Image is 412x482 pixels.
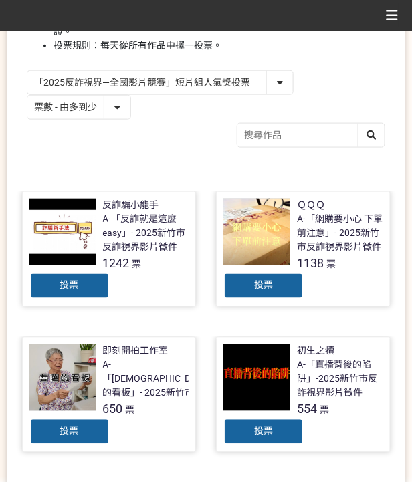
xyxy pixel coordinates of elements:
span: 投票 [60,426,79,437]
div: 即刻開拍工作室 [103,344,169,358]
span: 票 [126,405,135,416]
a: 反詐騙小能手A-「反詐就是這麼easy」- 2025新竹市反詐視界影片徵件1242票投票 [22,191,197,307]
div: 初生之犢 [297,344,334,358]
span: 1138 [297,257,324,271]
span: 票 [326,259,336,270]
div: A-「[DEMOGRAPHIC_DATA]的看板」- 2025新竹市反詐視界影片徵件 [103,358,210,400]
div: A-「直播背後的陷阱」-2025新竹市反詐視界影片徵件 [297,358,383,400]
span: 投票 [254,426,273,437]
a: 初生之犢A-「直播背後的陷阱」-2025新竹市反詐視界影片徵件554票投票 [216,337,391,453]
span: 554 [297,402,317,416]
span: 1242 [103,257,130,271]
span: 票 [320,405,329,416]
div: 反詐騙小能手 [103,199,159,213]
span: 投票 [254,280,273,291]
span: 650 [103,402,123,416]
li: 投票規則：每天從所有作品中擇一投票。 [54,39,385,53]
a: ＱＱＱA-「網購要小心 下單前注意」- 2025新竹市反詐視界影片徵件1138票投票 [216,191,391,307]
div: ＱＱＱ [297,199,325,213]
a: 即刻開拍工作室A-「[DEMOGRAPHIC_DATA]的看板」- 2025新竹市反詐視界影片徵件650票投票 [22,337,197,453]
div: A-「網購要小心 下單前注意」- 2025新竹市反詐視界影片徵件 [297,213,383,255]
div: A-「反詐就是這麼easy」- 2025新竹市反詐視界影片徵件 [103,213,189,255]
span: 投票 [60,280,79,291]
span: 票 [132,259,142,270]
input: 搜尋作品 [237,124,385,147]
